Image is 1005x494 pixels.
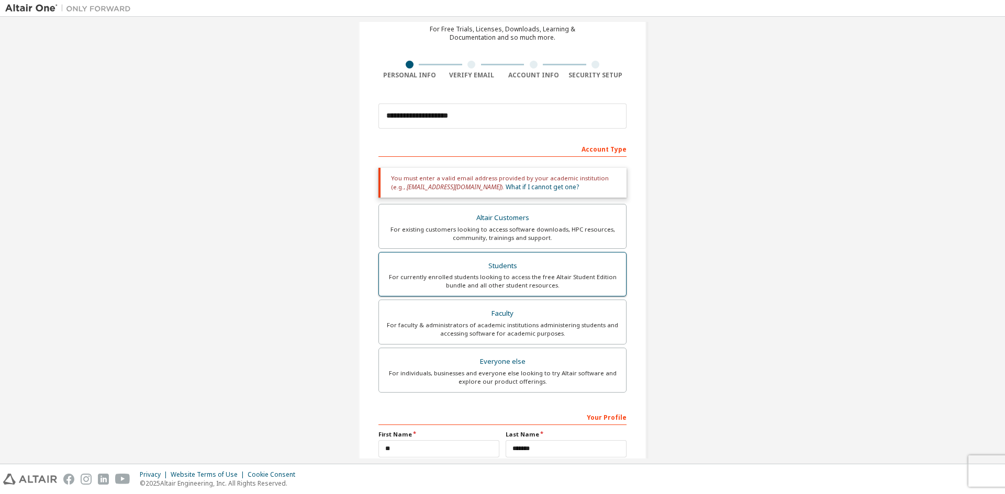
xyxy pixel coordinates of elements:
[3,474,57,485] img: altair_logo.svg
[5,3,136,14] img: Altair One
[378,168,627,198] div: You must enter a valid email address provided by your academic institution (e.g., ).
[385,211,620,225] div: Altair Customers
[385,259,620,273] div: Students
[385,321,620,338] div: For faculty & administrators of academic institutions administering students and accessing softwa...
[378,408,627,425] div: Your Profile
[171,470,248,479] div: Website Terms of Use
[385,369,620,386] div: For individuals, businesses and everyone else looking to try Altair software and explore our prod...
[385,225,620,242] div: For existing customers looking to access software downloads, HPC resources, community, trainings ...
[140,470,171,479] div: Privacy
[430,25,575,42] div: For Free Trials, Licenses, Downloads, Learning & Documentation and so much more.
[385,306,620,321] div: Faculty
[565,71,627,79] div: Security Setup
[506,182,579,191] a: What if I cannot get one?
[63,474,74,485] img: facebook.svg
[441,71,503,79] div: Verify Email
[407,182,501,191] span: [EMAIL_ADDRESS][DOMAIN_NAME]
[378,140,627,157] div: Account Type
[385,354,620,369] div: Everyone else
[502,71,565,79] div: Account Info
[378,430,499,439] label: First Name
[81,474,92,485] img: instagram.svg
[385,273,620,290] div: For currently enrolled students looking to access the free Altair Student Edition bundle and all ...
[506,430,627,439] label: Last Name
[378,71,441,79] div: Personal Info
[140,479,301,488] p: © 2025 Altair Engineering, Inc. All Rights Reserved.
[248,470,301,479] div: Cookie Consent
[98,474,109,485] img: linkedin.svg
[115,474,130,485] img: youtube.svg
